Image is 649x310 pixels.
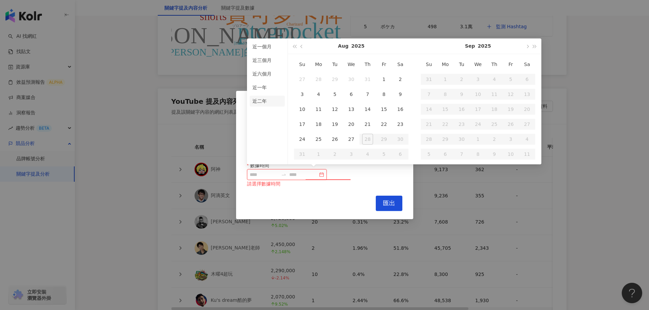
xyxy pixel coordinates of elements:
td: 2025-08-25 [310,132,327,147]
td: 2025-08-21 [359,117,376,132]
td: 2025-08-12 [327,102,343,117]
td: 2025-08-26 [327,132,343,147]
button: 2025 [478,38,491,54]
td: 2025-07-31 [359,72,376,87]
th: Sa [519,57,535,72]
div: 16 [395,104,406,115]
li: 近二年 [250,96,285,107]
div: 28 [313,74,324,85]
div: 請選擇數據時間 [247,180,402,187]
td: 2025-08-15 [376,102,392,117]
div: 3 [297,89,308,100]
span: 匯出 [383,199,395,207]
div: 15 [378,104,389,115]
div: 20 [346,119,357,130]
td: 2025-07-30 [343,72,359,87]
td: 2025-08-22 [376,117,392,132]
div: 31 [362,74,373,85]
td: 2025-08-14 [359,102,376,117]
th: Su [421,57,437,72]
th: Th [486,57,503,72]
div: 5 [329,89,340,100]
th: Fr [376,57,392,72]
div: 6 [346,89,357,100]
div: 2 [395,74,406,85]
div: 21 [362,119,373,130]
div: 9 [395,89,406,100]
div: 10 [297,104,308,115]
td: 2025-08-11 [310,102,327,117]
div: 25 [313,134,324,145]
td: 2025-08-06 [343,87,359,102]
div: 18 [313,119,324,130]
button: 2025 [351,38,365,54]
td: 2025-08-23 [392,117,408,132]
button: 匯出 [376,196,402,211]
div: 22 [378,119,389,130]
td: 2025-07-27 [294,72,310,87]
td: 2025-08-02 [392,72,408,87]
td: 2025-08-05 [327,87,343,102]
th: We [470,57,486,72]
td: 2025-08-04 [310,87,327,102]
td: 2025-08-07 [359,87,376,102]
li: 近一年 [250,82,285,93]
td: 2025-08-19 [327,117,343,132]
td: 2025-08-01 [376,72,392,87]
div: 7 [362,89,373,100]
button: Aug [338,38,349,54]
li: 近三個月 [250,55,285,66]
td: 2025-08-08 [376,87,392,102]
input: 數據時間 [250,171,278,178]
div: 29 [329,74,340,85]
div: 30 [346,74,357,85]
td: 2025-08-17 [294,117,310,132]
span: to [281,172,287,177]
div: 26 [329,134,340,145]
div: 27 [297,74,308,85]
td: 2025-08-09 [392,87,408,102]
td: 2025-08-03 [294,87,310,102]
th: Mo [310,57,327,72]
label: 數據時間 [247,162,274,169]
td: 2025-08-20 [343,117,359,132]
td: 2025-08-13 [343,102,359,117]
div: 4 [313,89,324,100]
td: 2025-08-18 [310,117,327,132]
div: 23 [395,119,406,130]
td: 2025-07-28 [310,72,327,87]
div: 17 [297,119,308,130]
th: Tu [327,57,343,72]
div: 14 [362,104,373,115]
th: Su [294,57,310,72]
div: 8 [378,89,389,100]
th: Tu [453,57,470,72]
div: 12 [329,104,340,115]
th: Th [359,57,376,72]
td: 2025-08-24 [294,132,310,147]
th: Mo [437,57,453,72]
div: 24 [297,134,308,145]
div: 11 [313,104,324,115]
button: Sep [465,38,475,54]
th: Sa [392,57,408,72]
div: 1 [378,74,389,85]
td: 2025-08-16 [392,102,408,117]
div: 13 [346,104,357,115]
div: 19 [329,119,340,130]
li: 近六個月 [250,68,285,79]
td: 2025-08-27 [343,132,359,147]
td: 2025-08-10 [294,102,310,117]
span: swap-right [281,172,287,177]
th: We [343,57,359,72]
td: 2025-07-29 [327,72,343,87]
div: 27 [346,134,357,145]
li: 近一個月 [250,41,285,52]
th: Fr [503,57,519,72]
